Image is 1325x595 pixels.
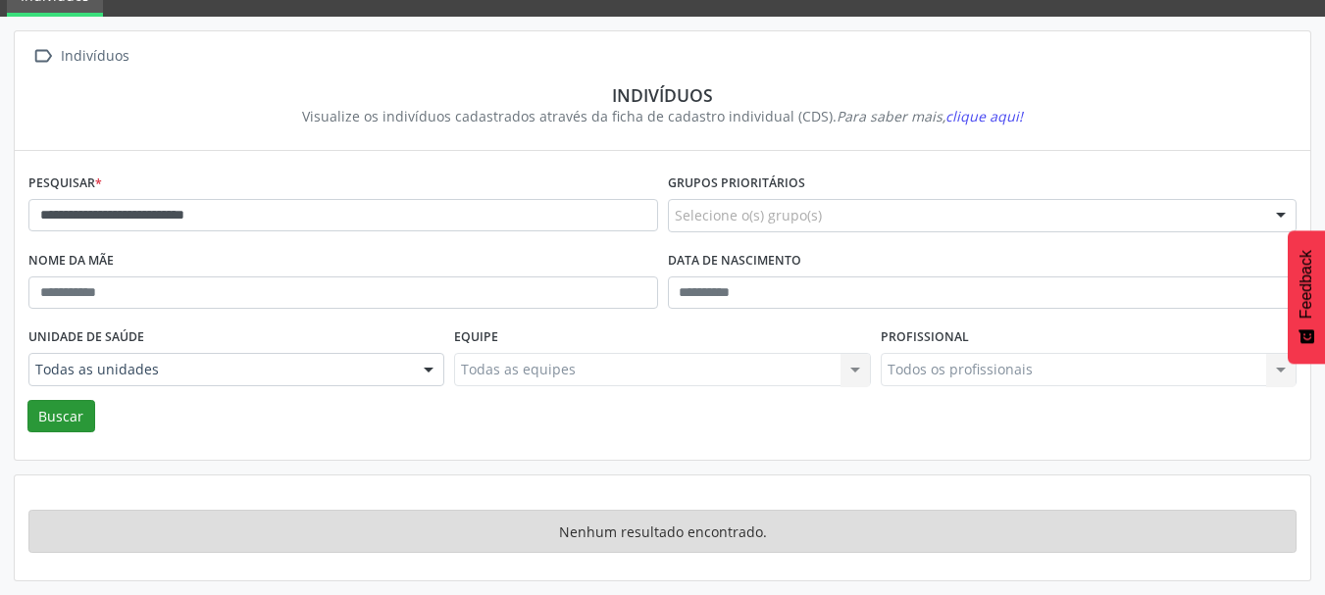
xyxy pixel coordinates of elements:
[837,107,1023,125] i: Para saber mais,
[27,400,95,433] button: Buscar
[28,42,57,71] i: 
[57,42,132,71] div: Indivíduos
[35,360,404,379] span: Todas as unidades
[454,322,498,353] label: Equipe
[28,169,102,199] label: Pesquisar
[28,322,144,353] label: Unidade de saúde
[668,169,805,199] label: Grupos prioritários
[42,106,1283,126] div: Visualize os indivíduos cadastrados através da ficha de cadastro individual (CDS).
[1298,250,1315,319] span: Feedback
[28,246,114,276] label: Nome da mãe
[1288,230,1325,364] button: Feedback - Mostrar pesquisa
[28,510,1297,553] div: Nenhum resultado encontrado.
[42,84,1283,106] div: Indivíduos
[28,42,132,71] a:  Indivíduos
[945,107,1023,125] span: clique aqui!
[675,205,822,225] span: Selecione o(s) grupo(s)
[881,322,969,353] label: Profissional
[668,246,801,276] label: Data de nascimento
